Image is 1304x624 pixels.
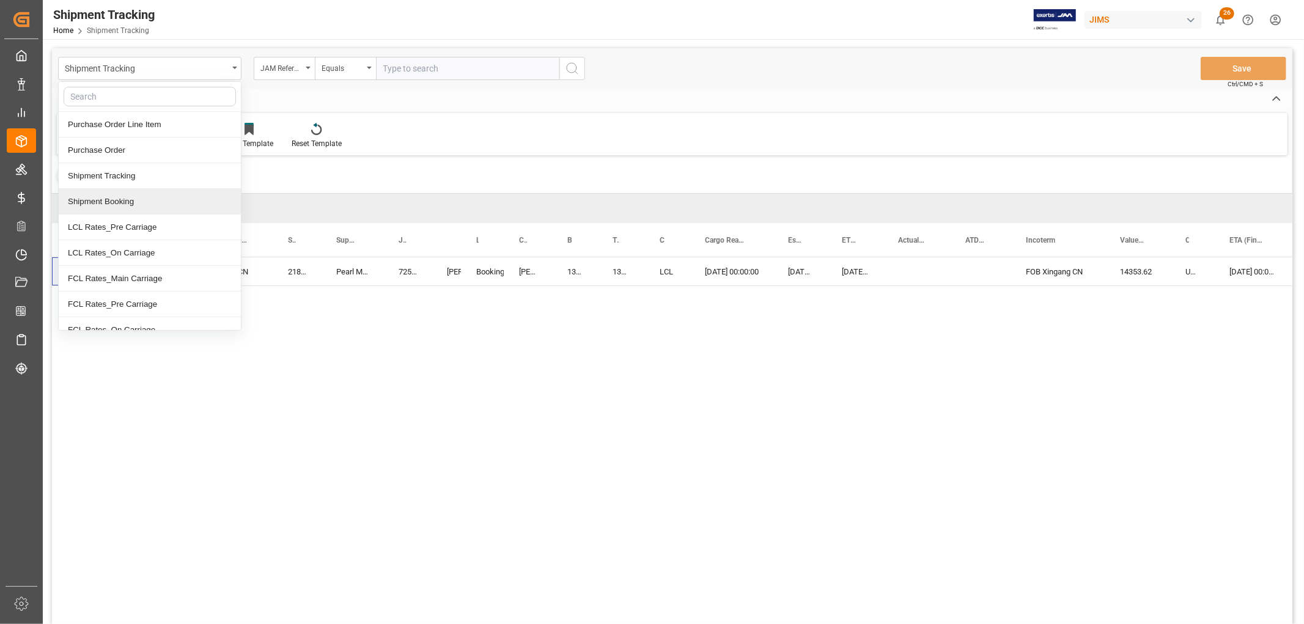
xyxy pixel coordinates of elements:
[288,236,296,244] span: Supplier Number
[567,236,572,244] span: Booking Number
[1215,257,1290,285] div: [DATE] 00:00:00
[559,57,585,80] button: search button
[504,257,553,285] div: [PERSON_NAME]
[1228,79,1263,89] span: Ctrl/CMD + S
[1085,8,1207,31] button: JIMS
[53,6,155,24] div: Shipment Tracking
[322,257,384,285] div: Pearl Musical Instrument ([GEOGRAPHIC_DATA])
[59,189,241,215] div: Shipment Booking
[59,292,241,317] div: FCL Rates_Pre Carriage
[1171,257,1215,285] div: USD
[315,57,376,80] button: open menu
[58,57,241,80] button: close menu
[292,138,342,149] div: Reset Template
[788,236,801,244] span: Estimated Pickup Date (Origin)
[519,236,527,244] span: Carrier/ Forwarder Name
[64,87,236,106] input: Search
[965,236,985,244] span: ATD - ATS (Origin)
[260,60,302,74] div: JAM Reference Number
[1011,257,1105,285] div: FOB Xingang CN
[842,236,858,244] span: ETD - ETS (Origin)
[1229,236,1264,244] span: ETA (Final Delivery Location)
[690,257,773,285] div: [DATE] 00:00:00
[52,257,188,286] div: Press SPACE to select this row.
[1026,236,1055,244] span: Incoterm
[553,257,598,285] div: 13634505
[59,317,241,343] div: FCL Rates_On Carriage
[59,112,241,138] div: Purchase Order Line Item
[52,89,94,109] div: Home
[1234,6,1262,34] button: Help Center
[598,257,645,285] div: 13634505
[1201,57,1286,80] button: Save
[59,215,241,240] div: LCL Rates_Pre Carriage
[773,257,827,285] div: [DATE] 00:00:00
[476,236,479,244] span: Logward Status
[384,257,432,285] div: 72565
[65,60,228,75] div: Shipment Tracking
[705,236,748,244] span: Cargo Ready Date (Origin)
[1105,257,1171,285] div: 14353.62
[59,266,241,292] div: FCL Rates_Main Carriage
[59,240,241,266] div: LCL Rates_On Carriage
[1207,6,1234,34] button: show 26 new notifications
[660,236,665,244] span: Container Type
[59,138,241,163] div: Purchase Order
[59,163,241,189] div: Shipment Tracking
[1120,236,1145,244] span: Value (1)
[1185,236,1189,244] span: Currency for Value (1)
[476,258,490,286] div: Booking
[645,257,690,285] div: LCL
[322,60,363,74] div: Equals
[1085,11,1202,29] div: JIMS
[273,257,322,285] div: 218040
[1034,9,1076,31] img: Exertis%20JAM%20-%20Email%20Logo.jpg_1722504956.jpg
[336,236,358,244] span: Supplier Full Name
[254,57,315,80] button: open menu
[399,236,407,244] span: JAM Shipment Number
[827,257,883,285] div: [DATE] 00:00:00
[1220,7,1234,20] span: 26
[225,138,273,149] div: Save Template
[898,236,925,244] span: Actual Pickup Date (Origin)
[376,57,559,80] input: Type to search
[613,236,619,244] span: Tracking Number
[53,26,73,35] a: Home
